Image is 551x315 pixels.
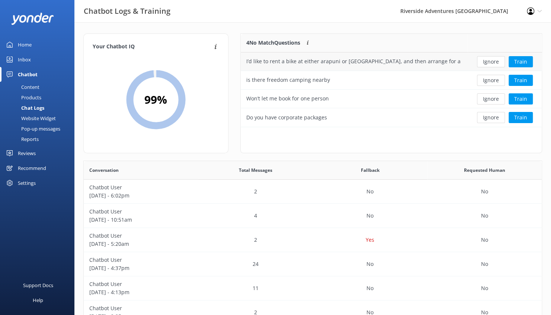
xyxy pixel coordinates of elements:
[4,92,74,103] a: Products
[84,180,542,204] div: row
[18,52,31,67] div: Inbox
[4,103,74,113] a: Chat Logs
[481,284,488,292] p: No
[89,264,193,272] p: [DATE] - 4:37pm
[84,228,542,252] div: row
[4,123,74,134] a: Pop-up messages
[481,212,488,220] p: No
[18,176,36,190] div: Settings
[361,167,379,174] span: Fallback
[246,113,327,122] div: Do you have corporate packages
[4,82,74,92] a: Content
[11,13,54,25] img: yonder-white-logo.png
[464,167,505,174] span: Requested Human
[4,103,44,113] div: Chat Logs
[18,146,36,161] div: Reviews
[18,37,32,52] div: Home
[509,112,533,123] button: Train
[4,134,39,144] div: Reports
[246,39,300,47] p: 4 No Match Questions
[89,216,193,224] p: [DATE] - 10:51am
[241,71,542,90] div: row
[84,204,542,228] div: row
[4,113,74,123] a: Website Widget
[253,284,259,292] p: 11
[481,187,488,196] p: No
[89,304,193,312] p: Chatbot User
[4,113,56,123] div: Website Widget
[254,212,257,220] p: 4
[241,90,542,108] div: row
[366,187,374,196] p: No
[477,112,505,123] button: Ignore
[241,52,542,127] div: grid
[18,161,46,176] div: Recommend
[84,252,542,276] div: row
[481,236,488,244] p: No
[84,276,542,300] div: row
[33,293,43,308] div: Help
[477,56,505,67] button: Ignore
[246,76,330,84] div: is there freedom camping nearby
[366,284,374,292] p: No
[89,192,193,200] p: [DATE] - 6:02pm
[89,280,193,288] p: Chatbot User
[89,256,193,264] p: Chatbot User
[477,75,505,86] button: Ignore
[4,134,74,144] a: Reports
[241,108,542,127] div: row
[241,52,542,71] div: row
[246,57,461,65] div: I’d like to rent a bike at either arapuni or [GEOGRAPHIC_DATA], and then arrange for a
[89,232,193,240] p: Chatbot User
[18,67,38,82] div: Chatbot
[4,82,39,92] div: Content
[89,167,119,174] span: Conversation
[481,260,488,268] p: No
[366,212,374,220] p: No
[246,94,329,103] div: Won’t let me book for one person
[4,123,60,134] div: Pop-up messages
[4,92,41,103] div: Products
[89,240,193,248] p: [DATE] - 5:20am
[144,91,167,109] h2: 99 %
[239,167,272,174] span: Total Messages
[366,260,374,268] p: No
[254,236,257,244] p: 2
[84,5,170,17] h3: Chatbot Logs & Training
[23,278,53,293] div: Support Docs
[509,56,533,67] button: Train
[366,236,374,244] p: Yes
[89,288,193,296] p: [DATE] - 4:13pm
[509,75,533,86] button: Train
[509,93,533,105] button: Train
[89,183,193,192] p: Chatbot User
[477,93,505,105] button: Ignore
[253,260,259,268] p: 24
[93,43,212,51] h4: Your Chatbot IQ
[89,208,193,216] p: Chatbot User
[254,187,257,196] p: 2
